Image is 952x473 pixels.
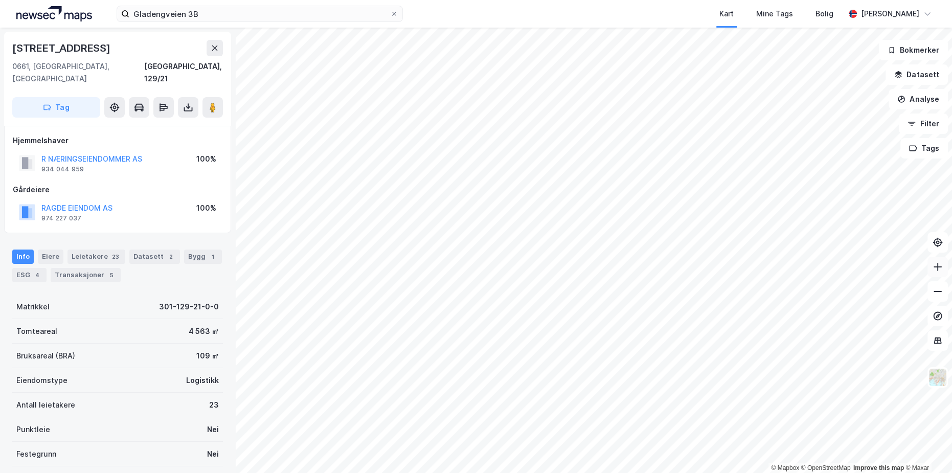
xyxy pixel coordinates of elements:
div: 100% [196,202,216,214]
button: Tag [12,97,100,118]
div: Eiendomstype [16,374,67,387]
div: Datasett [129,250,180,264]
div: Eiere [38,250,63,264]
div: Bygg [184,250,222,264]
div: 5 [106,270,117,280]
div: Info [12,250,34,264]
input: Søk på adresse, matrikkel, gårdeiere, leietakere eller personer [129,6,390,21]
div: Nei [207,423,219,436]
div: Festegrunn [16,448,56,460]
div: [STREET_ADDRESS] [12,40,112,56]
button: Bokmerker [879,40,948,60]
div: 100% [196,153,216,165]
div: [GEOGRAPHIC_DATA], 129/21 [144,60,223,85]
div: 23 [110,252,121,262]
div: Hjemmelshaver [13,134,222,147]
button: Datasett [886,64,948,85]
div: Matrikkel [16,301,50,313]
div: Transaksjoner [51,268,121,282]
div: Mine Tags [756,8,793,20]
div: ESG [12,268,47,282]
div: Antall leietakere [16,399,75,411]
div: Leietakere [67,250,125,264]
a: Improve this map [853,464,904,471]
a: Mapbox [771,464,799,471]
div: 1 [208,252,218,262]
img: Z [928,368,947,387]
div: Kart [719,8,734,20]
a: OpenStreetMap [801,464,851,471]
div: [PERSON_NAME] [861,8,919,20]
div: 4 [32,270,42,280]
div: Punktleie [16,423,50,436]
div: 109 ㎡ [196,350,219,362]
button: Tags [900,138,948,159]
div: Gårdeiere [13,184,222,196]
div: Bruksareal (BRA) [16,350,75,362]
div: 301-129-21-0-0 [159,301,219,313]
div: 4 563 ㎡ [189,325,219,337]
button: Filter [899,114,948,134]
div: Tomteareal [16,325,57,337]
div: 0661, [GEOGRAPHIC_DATA], [GEOGRAPHIC_DATA] [12,60,144,85]
button: Analyse [889,89,948,109]
div: 23 [209,399,219,411]
div: 2 [166,252,176,262]
div: 934 044 959 [41,165,84,173]
div: Nei [207,448,219,460]
iframe: Chat Widget [901,424,952,473]
div: 974 227 037 [41,214,81,222]
div: Logistikk [186,374,219,387]
img: logo.a4113a55bc3d86da70a041830d287a7e.svg [16,6,92,21]
div: Bolig [815,8,833,20]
